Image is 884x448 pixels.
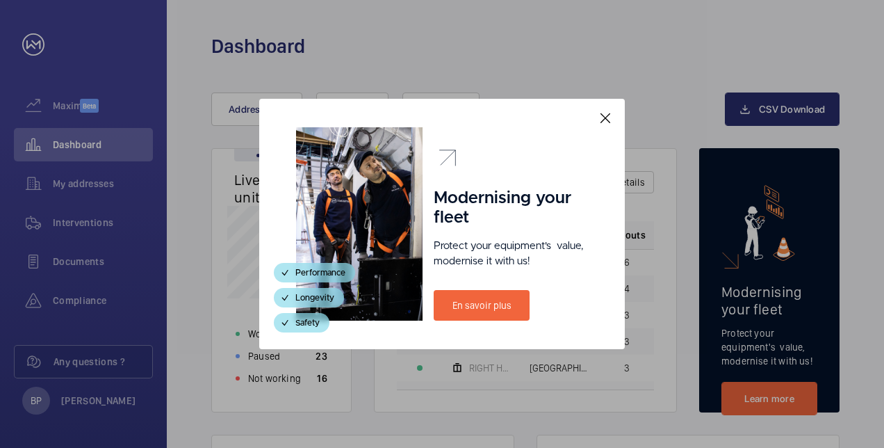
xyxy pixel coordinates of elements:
div: Performance [274,263,355,282]
div: Safety [274,313,329,333]
p: Protect your equipment's value, modernise it with us! [434,239,588,269]
h1: Modernising your fleet [434,189,588,227]
a: En savoir plus [434,290,530,321]
div: Longevity [274,288,344,307]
